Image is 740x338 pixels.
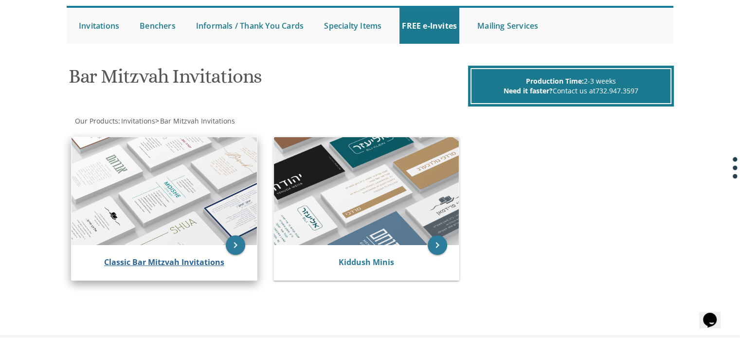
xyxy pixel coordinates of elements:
a: Bar Mitzvah Invitations [159,116,235,125]
img: Kiddush Minis [274,137,459,245]
a: Benchers [137,8,178,44]
h1: Bar Mitzvah Invitations [69,66,466,94]
span: Invitations [121,116,155,125]
span: Need it faster? [504,86,553,95]
span: > [155,116,235,125]
div: : [67,116,370,126]
a: Invitations [76,8,122,44]
a: keyboard_arrow_right [226,235,245,255]
span: Bar Mitzvah Invitations [160,116,235,125]
a: Specialty Items [322,8,384,44]
a: Kiddush Minis [339,257,394,267]
span: Production Time: [526,76,584,86]
a: FREE e-Invites [399,8,459,44]
a: Mailing Services [475,8,541,44]
a: Informals / Thank You Cards [194,8,306,44]
a: Invitations [120,116,155,125]
a: Our Products [74,116,118,125]
iframe: chat widget [699,299,730,328]
a: 732.947.3597 [596,86,638,95]
a: keyboard_arrow_right [428,235,447,255]
a: Classic Bar Mitzvah Invitations [104,257,224,267]
img: Classic Bar Mitzvah Invitations [72,137,257,245]
div: 2-3 weeks Contact us at [470,68,671,104]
